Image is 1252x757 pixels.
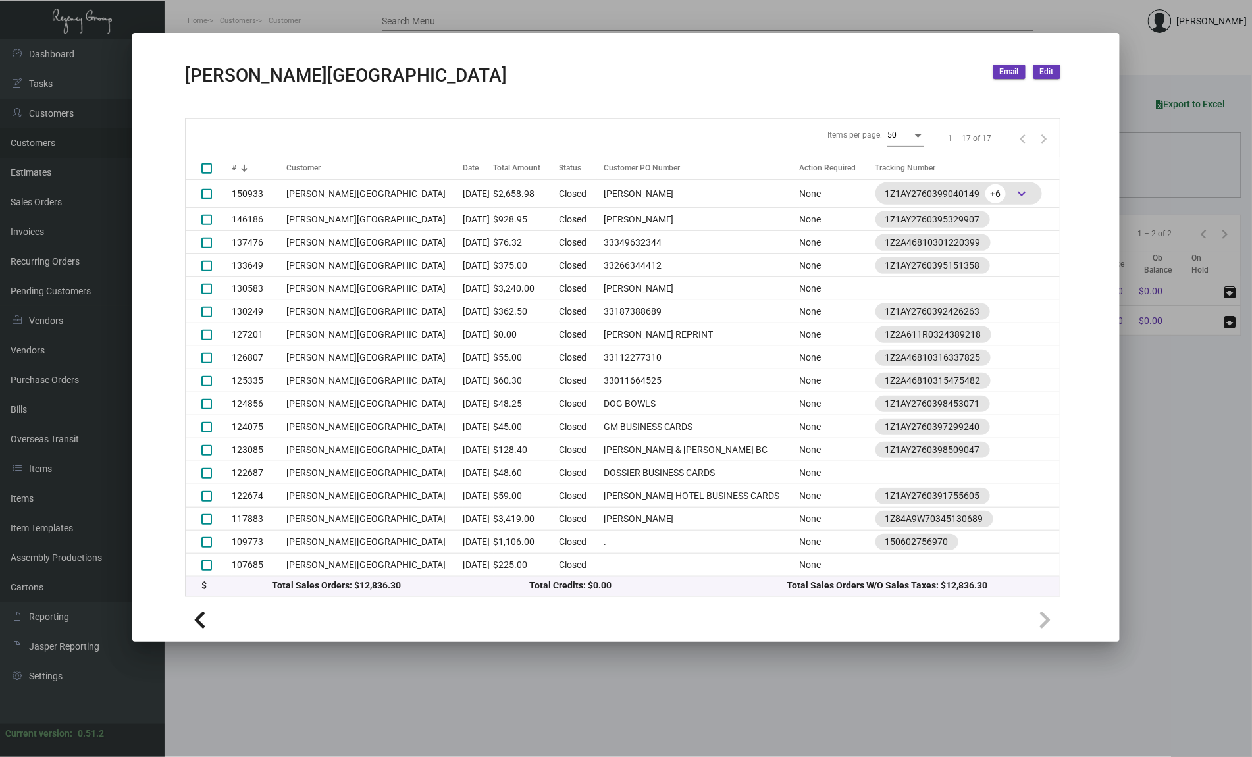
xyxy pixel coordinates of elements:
td: [DATE] [463,531,494,554]
td: 130249 [232,300,286,323]
div: 1Z1AY2760398509047 [885,443,980,457]
td: None [800,231,875,254]
td: Closed [559,277,597,300]
span: keyboard_arrow_down [1014,186,1030,201]
div: Status [559,162,581,174]
td: None [800,531,875,554]
div: Total Amount [494,162,541,174]
td: [PERSON_NAME] REPRINT [597,323,800,346]
td: [PERSON_NAME][GEOGRAPHIC_DATA] [286,508,463,531]
div: Customer [286,162,463,174]
td: Closed [559,254,597,277]
td: [PERSON_NAME][GEOGRAPHIC_DATA] [286,231,463,254]
div: 150602756970 [885,535,949,549]
td: None [800,208,875,231]
td: [DATE] [463,180,494,208]
div: $ [201,579,272,592]
td: None [800,254,875,277]
td: . [597,531,800,554]
td: 123085 [232,438,286,461]
td: 107685 [232,554,286,577]
td: 122674 [232,484,286,508]
td: Closed [559,323,597,346]
div: # [232,162,286,174]
div: 1Z84A9W70345130689 [885,512,983,526]
td: $362.50 [494,300,560,323]
td: $48.25 [494,392,560,415]
td: [PERSON_NAME] [597,180,800,208]
td: [PERSON_NAME][GEOGRAPHIC_DATA] [286,208,463,231]
td: DOSSIER BUSINESS CARDS [597,461,800,484]
td: [DATE] [463,300,494,323]
td: 117883 [232,508,286,531]
td: [PERSON_NAME] HOTEL BUSINESS CARDS [597,484,800,508]
td: Closed [559,231,597,254]
td: 33187388689 [597,300,800,323]
td: Closed [559,554,597,577]
div: 1Z1AY2760397299240 [885,420,980,434]
td: Closed [559,461,597,484]
td: 137476 [232,231,286,254]
td: $55.00 [494,346,560,369]
td: None [800,300,875,323]
td: 109773 [232,531,286,554]
td: [PERSON_NAME] [597,277,800,300]
div: 1 – 17 of 17 [948,132,991,144]
td: [DATE] [463,438,494,461]
td: [PERSON_NAME] [597,508,800,531]
td: None [800,508,875,531]
td: [PERSON_NAME][GEOGRAPHIC_DATA] [286,277,463,300]
td: 124856 [232,392,286,415]
td: 122687 [232,461,286,484]
div: 1Z2A611R0324389218 [885,328,981,342]
td: [DATE] [463,461,494,484]
td: None [800,392,875,415]
td: [PERSON_NAME][GEOGRAPHIC_DATA] [286,254,463,277]
td: 133649 [232,254,286,277]
td: $1,106.00 [494,531,560,554]
span: +6 [985,184,1006,203]
td: None [800,461,875,484]
div: Total Sales Orders: $12,836.30 [272,579,529,592]
td: [PERSON_NAME][GEOGRAPHIC_DATA] [286,484,463,508]
td: Closed [559,369,597,392]
div: Total Amount [494,162,560,174]
div: Current version: [5,727,72,741]
span: Email [1000,66,1019,78]
div: 1Z1AY2760398453071 [885,397,980,411]
td: $3,240.00 [494,277,560,300]
div: 1Z1AY2760395151358 [885,259,980,273]
div: 1Z2A46810315475482 [885,374,981,388]
td: 33266344412 [597,254,800,277]
td: 127201 [232,323,286,346]
td: None [800,323,875,346]
td: GM BUSINESS CARDS [597,415,800,438]
td: Closed [559,346,597,369]
td: [PERSON_NAME][GEOGRAPHIC_DATA] [286,180,463,208]
td: [DATE] [463,415,494,438]
td: None [800,438,875,461]
td: 126807 [232,346,286,369]
td: Closed [559,415,597,438]
td: [PERSON_NAME][GEOGRAPHIC_DATA] [286,415,463,438]
td: [PERSON_NAME][GEOGRAPHIC_DATA] [286,369,463,392]
div: Action Required [800,162,856,174]
div: Customer [286,162,321,174]
td: None [800,180,875,208]
td: $0.00 [494,323,560,346]
button: Next page [1033,128,1055,149]
td: Closed [559,531,597,554]
div: Status [559,162,597,174]
td: [DATE] [463,554,494,577]
td: $76.32 [494,231,560,254]
td: [DATE] [463,392,494,415]
button: Email [993,65,1026,79]
td: $225.00 [494,554,560,577]
td: None [800,346,875,369]
div: Date [463,162,494,174]
td: 125335 [232,369,286,392]
div: 1Z2A46810316337825 [885,351,981,365]
div: Total Credits: $0.00 [529,579,787,592]
div: Date [463,162,479,174]
div: 1Z1AY2760399040149 [885,184,1032,203]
